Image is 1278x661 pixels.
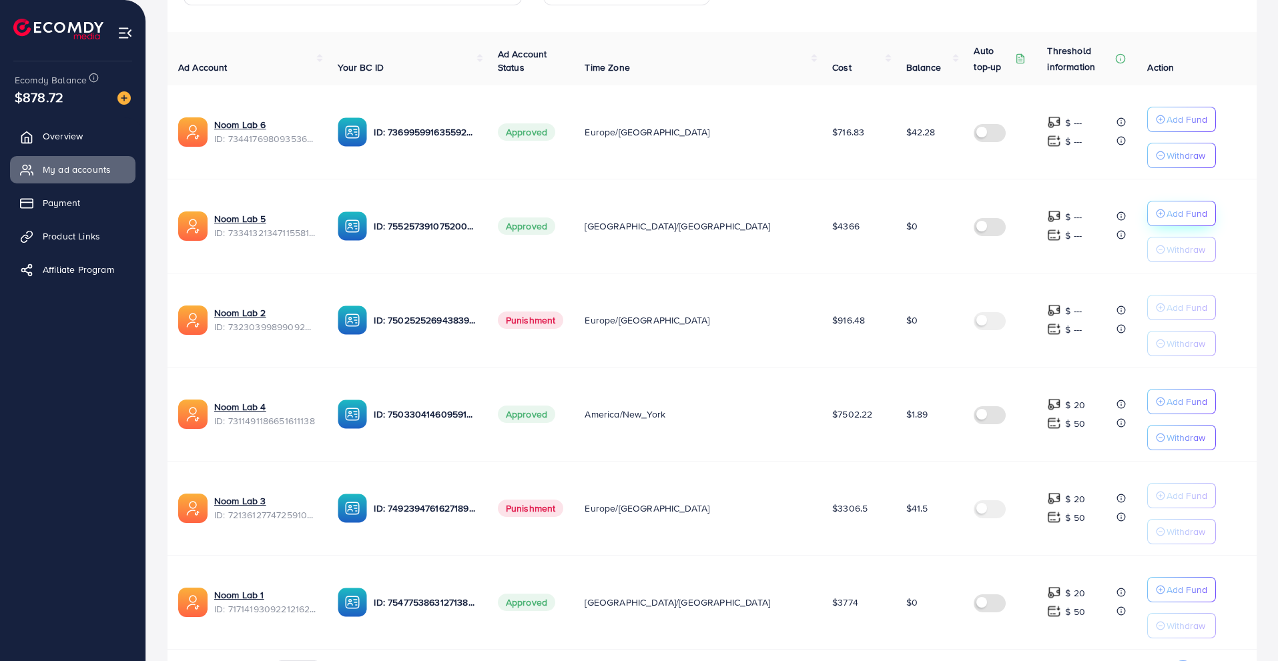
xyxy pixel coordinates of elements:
img: ic-ads-acc.e4c84228.svg [178,494,208,523]
p: Withdraw [1167,524,1205,540]
span: ID: 7171419309221216257 [214,602,316,616]
p: Add Fund [1167,582,1207,598]
span: ID: 7323039989909209089 [214,320,316,334]
p: Withdraw [1167,241,1205,257]
p: ID: 7502525269438398465 [374,312,476,328]
button: Add Fund [1147,389,1216,414]
span: ID: 7311491186651611138 [214,414,316,428]
a: Payment [10,189,135,216]
span: My ad accounts [43,163,111,176]
p: Auto top-up [974,43,1012,75]
img: top-up amount [1047,134,1061,148]
span: $0 [906,313,918,327]
div: <span class='underline'>Noom Lab 4</span></br>7311491186651611138 [214,400,316,428]
span: Ecomdy Balance [15,73,87,87]
p: Withdraw [1167,147,1205,163]
img: top-up amount [1047,115,1061,129]
span: [GEOGRAPHIC_DATA]/[GEOGRAPHIC_DATA] [585,219,770,233]
p: ID: 7369959916355928081 [374,124,476,140]
span: $42.28 [906,125,936,139]
a: Product Links [10,223,135,249]
img: top-up amount [1047,398,1061,412]
span: $4366 [832,219,860,233]
button: Withdraw [1147,613,1216,638]
span: Approved [498,217,555,235]
a: Noom Lab 2 [214,306,266,319]
iframe: Chat [1221,601,1268,651]
button: Withdraw [1147,143,1216,168]
img: ic-ba-acc.ded83a64.svg [338,588,367,617]
a: Noom Lab 1 [214,588,264,602]
img: ic-ads-acc.e4c84228.svg [178,117,208,147]
span: Ad Account Status [498,47,547,74]
img: top-up amount [1047,228,1061,242]
a: Noom Lab 5 [214,212,266,225]
div: <span class='underline'>Noom Lab 5</span></br>7334132134711558146 [214,212,316,239]
span: ID: 7334132134711558146 [214,226,316,239]
a: My ad accounts [10,156,135,183]
img: top-up amount [1047,586,1061,600]
p: Add Fund [1167,394,1207,410]
span: $3306.5 [832,502,868,515]
span: $0 [906,596,918,609]
img: top-up amount [1047,492,1061,506]
span: $3774 [832,596,858,609]
p: $ 20 [1065,491,1085,507]
span: $0 [906,219,918,233]
p: Add Fund [1167,488,1207,504]
img: ic-ba-acc.ded83a64.svg [338,305,367,335]
span: Punishment [498,500,564,517]
p: ID: 7547753863127138320 [374,594,476,610]
p: $ 20 [1065,397,1085,413]
div: <span class='underline'>Noom Lab 3</span></br>7213612774725910530 [214,494,316,522]
p: ID: 7552573910752002064 [374,218,476,234]
button: Withdraw [1147,237,1216,262]
button: Withdraw [1147,425,1216,450]
button: Add Fund [1147,201,1216,226]
span: Europe/[GEOGRAPHIC_DATA] [585,313,709,327]
div: <span class='underline'>Noom Lab 1</span></br>7171419309221216257 [214,588,316,616]
p: Withdraw [1167,430,1205,446]
p: $ --- [1065,227,1082,243]
p: $ 50 [1065,604,1085,620]
img: ic-ba-acc.ded83a64.svg [338,211,367,241]
div: <span class='underline'>Noom Lab 6</span></br>7344176980935360513 [214,118,316,145]
a: Noom Lab 6 [214,118,266,131]
p: ID: 7503304146095915016 [374,406,476,422]
img: top-up amount [1047,416,1061,430]
span: $41.5 [906,502,928,515]
span: Product Links [43,229,100,243]
img: ic-ba-acc.ded83a64.svg [338,400,367,429]
p: $ --- [1065,115,1082,131]
span: $7502.22 [832,408,872,421]
span: Approved [498,406,555,423]
p: $ --- [1065,303,1082,319]
img: ic-ads-acc.e4c84228.svg [178,211,208,241]
span: Europe/[GEOGRAPHIC_DATA] [585,502,709,515]
img: logo [13,19,103,39]
a: Affiliate Program [10,256,135,283]
p: $ --- [1065,133,1082,149]
img: ic-ads-acc.e4c84228.svg [178,588,208,617]
button: Withdraw [1147,331,1216,356]
span: Europe/[GEOGRAPHIC_DATA] [585,125,709,139]
p: $ 50 [1065,510,1085,526]
img: top-up amount [1047,604,1061,618]
span: Action [1147,61,1174,74]
div: <span class='underline'>Noom Lab 2</span></br>7323039989909209089 [214,306,316,334]
a: Noom Lab 3 [214,494,266,508]
span: [GEOGRAPHIC_DATA]/[GEOGRAPHIC_DATA] [585,596,770,609]
span: Overview [43,129,83,143]
span: $878.72 [15,87,63,107]
p: $ --- [1065,321,1082,338]
p: Withdraw [1167,618,1205,634]
span: ID: 7344176980935360513 [214,132,316,145]
button: Add Fund [1147,107,1216,132]
span: America/New_York [585,408,665,421]
p: Withdraw [1167,336,1205,352]
img: top-up amount [1047,303,1061,317]
img: image [117,91,131,105]
p: ID: 7492394761627189255 [374,500,476,516]
a: Noom Lab 4 [214,400,266,414]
